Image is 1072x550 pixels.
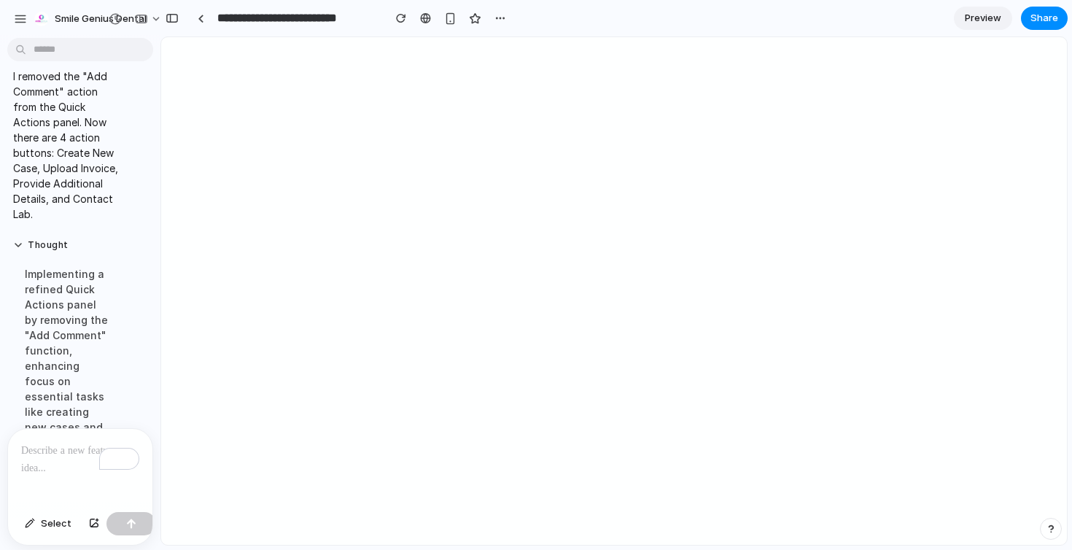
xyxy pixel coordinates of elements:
iframe: To enrich screen reader interactions, please activate Accessibility in Grammarly extension settings [161,37,1067,545]
span: Share [1030,11,1058,26]
p: I removed the "Add Comment" action from the Quick Actions panel. Now there are 4 action buttons: ... [13,69,123,222]
span: Preview [965,11,1001,26]
span: Smile Genius Dental [55,12,147,26]
button: Select [18,512,79,535]
a: Preview [954,7,1012,30]
div: To enrich screen reader interactions, please activate Accessibility in Grammarly extension settings [8,429,152,506]
span: Select [41,516,71,531]
button: Share [1021,7,1068,30]
button: Smile Genius Dental [28,7,169,31]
